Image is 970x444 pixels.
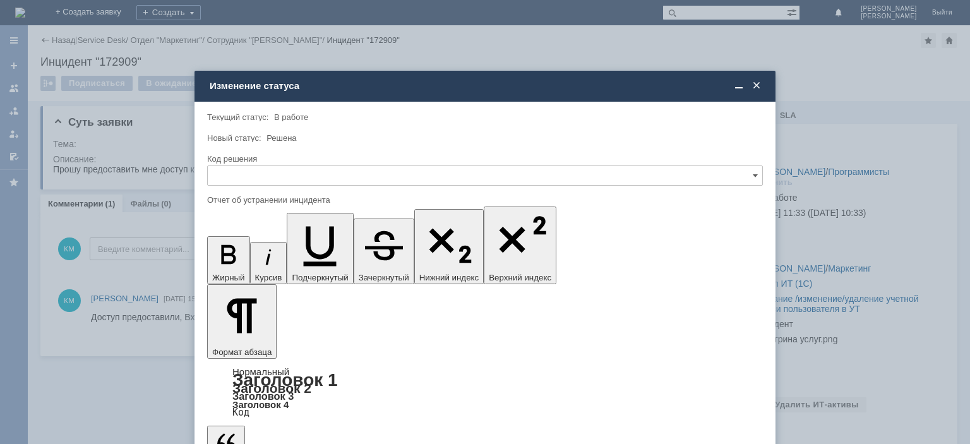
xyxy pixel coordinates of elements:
[266,133,296,143] span: Решена
[750,80,763,92] span: Закрыть
[212,273,245,282] span: Жирный
[232,370,338,390] a: Заголовок 1
[232,390,294,402] a: Заголовок 3
[207,112,268,122] label: Текущий статус:
[232,399,289,410] a: Заголовок 4
[207,196,760,204] div: Отчет об устранении инцидента
[274,112,308,122] span: В работе
[232,407,249,418] a: Код
[232,381,311,395] a: Заголовок 2
[414,209,484,284] button: Нижний индекс
[419,273,479,282] span: Нижний индекс
[484,207,556,284] button: Верхний индекс
[207,368,763,417] div: Формат абзаца
[212,347,272,357] span: Формат абзаца
[255,273,282,282] span: Курсив
[292,273,348,282] span: Подчеркнутый
[489,273,551,282] span: Верхний индекс
[207,133,261,143] label: Новый статус:
[733,80,745,92] span: Свернуть (Ctrl + M)
[359,273,409,282] span: Зачеркнутый
[354,219,414,284] button: Зачеркнутый
[207,236,250,284] button: Жирный
[210,80,763,92] div: Изменение статуса
[207,284,277,359] button: Формат абзаца
[287,213,353,284] button: Подчеркнутый
[250,242,287,284] button: Курсив
[232,366,289,377] a: Нормальный
[207,155,760,163] div: Код решения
